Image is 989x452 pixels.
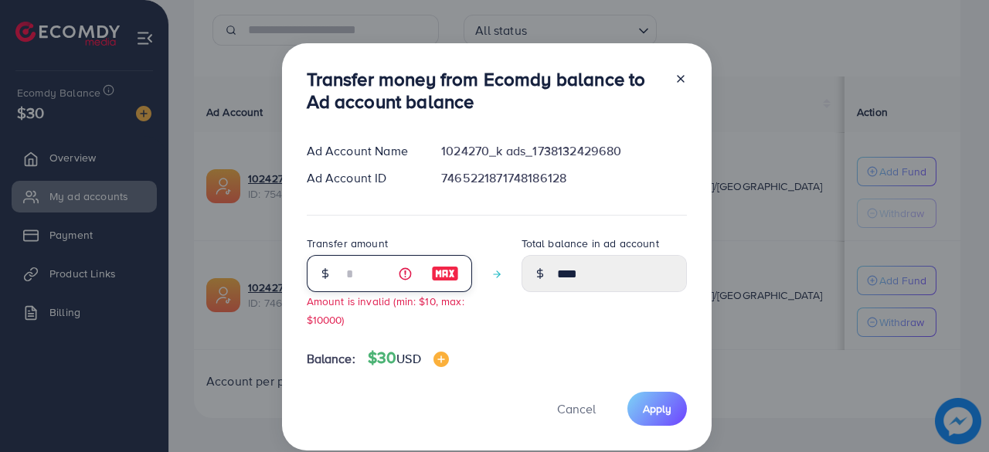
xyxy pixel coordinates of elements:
span: USD [396,350,420,367]
button: Cancel [538,392,615,425]
div: Ad Account ID [294,169,430,187]
h4: $30 [368,348,449,368]
img: image [433,352,449,367]
span: Cancel [557,400,596,417]
label: Transfer amount [307,236,388,251]
label: Total balance in ad account [522,236,659,251]
div: Ad Account Name [294,142,430,160]
span: Apply [643,401,671,416]
div: 1024270_k ads_1738132429680 [429,142,698,160]
div: 7465221871748186128 [429,169,698,187]
img: image [431,264,459,283]
small: Amount is invalid (min: $10, max: $10000) [307,294,464,326]
h3: Transfer money from Ecomdy balance to Ad account balance [307,68,662,113]
button: Apply [627,392,687,425]
span: Balance: [307,350,355,368]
